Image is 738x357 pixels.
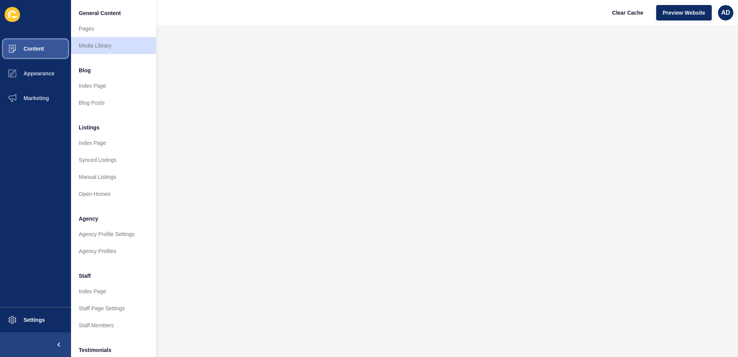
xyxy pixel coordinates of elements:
button: Clear Cache [606,5,650,20]
a: Staff Page Settings [71,300,156,317]
a: Blog Posts [71,94,156,111]
span: Staff [79,272,91,280]
a: Synced Listings [71,151,156,168]
a: Index Page [71,283,156,300]
span: Blog [79,66,91,74]
span: Preview Website [663,9,705,17]
a: Media Library [71,37,156,54]
button: Preview Website [656,5,712,20]
a: Open Homes [71,185,156,202]
a: Manual Listings [71,168,156,185]
span: Clear Cache [612,9,643,17]
span: AD [721,9,730,17]
a: Pages [71,20,156,37]
span: Agency [79,215,98,223]
a: Index Page [71,77,156,94]
span: Listings [79,124,100,131]
a: Agency Profile Settings [71,226,156,243]
a: Agency Profiles [71,243,156,260]
a: Staff Members [71,317,156,334]
a: Index Page [71,134,156,151]
span: General Content [79,9,121,17]
span: Testimonials [79,346,112,354]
